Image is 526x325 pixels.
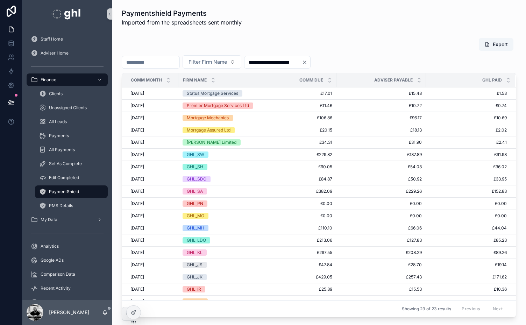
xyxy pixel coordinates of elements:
[27,254,108,267] a: Google ADs
[130,225,144,231] span: [DATE]
[482,77,502,83] span: GHL Paid
[341,201,422,206] span: £0.00
[49,105,87,111] span: Unassigned Clients
[41,285,71,291] span: Recent Activity
[426,225,507,231] span: £44.04
[27,213,108,226] a: My Data
[187,274,202,280] div: GHL_JK
[275,164,332,170] span: £90.05
[275,91,332,96] span: £17.01
[27,33,108,45] a: Staff Home
[187,164,203,170] div: GHL_SH
[426,189,507,194] span: £152.83
[187,115,229,121] div: Mortgage Mechanics
[341,299,422,304] span: £64.99
[187,200,203,207] div: GHL_PN
[27,296,108,309] a: Data Integrity
[130,91,144,96] span: [DATE]
[275,176,332,182] span: £84.87
[187,90,238,97] div: Status Mortgage Services
[275,299,332,304] span: £108.32
[275,262,332,268] span: £47.84
[275,274,332,280] span: £429.05
[35,185,108,198] a: PaymentShield
[49,133,69,139] span: Payments
[187,298,204,305] div: GHL_HN
[426,287,507,292] span: £10.36
[275,115,332,121] span: £106.86
[35,129,108,142] a: Payments
[426,115,507,121] span: £10.69
[49,91,63,97] span: Clients
[41,257,64,263] span: Google ADs
[426,213,507,219] span: £0.00
[130,287,144,292] span: [DATE]
[341,164,422,170] span: £54.03
[131,77,162,83] span: Comm Month
[275,213,332,219] span: £0.00
[51,8,83,20] img: App logo
[130,127,144,133] span: [DATE]
[187,286,201,292] div: GHL_IR
[41,217,57,222] span: My Data
[426,274,507,280] span: £171.62
[341,127,422,133] span: £18.13
[35,171,108,184] a: Edit Completed
[479,38,513,51] button: Export
[299,77,323,83] span: Comm Due
[341,238,422,243] span: £127.83
[275,103,332,108] span: £11.46
[27,47,108,59] a: Adviser Home
[426,176,507,182] span: £33.95
[41,243,59,249] span: Analytics
[275,238,332,243] span: £213.06
[41,271,75,277] span: Comparison Data
[27,73,108,86] a: Finance
[130,103,144,108] span: [DATE]
[187,262,202,268] div: GHL_JS
[187,225,204,231] div: GHL_MH
[189,58,227,65] span: Filter Firm Name
[341,213,422,219] span: £0.00
[35,199,108,212] a: PMS Details
[426,91,507,96] span: £1.53
[426,250,507,255] span: £89.26
[49,309,89,316] p: [PERSON_NAME]
[130,238,144,243] span: [DATE]
[41,36,63,42] span: Staff Home
[130,250,144,255] span: [DATE]
[275,287,332,292] span: £25.89
[49,203,73,209] span: PMS Details
[49,119,67,125] span: All Leads
[426,103,507,108] span: £0.74
[275,225,332,231] span: £110.10
[183,77,207,83] span: Firm Name
[35,143,108,156] a: All Payments
[341,225,422,231] span: £66.06
[41,299,67,305] span: Data Integrity
[426,238,507,243] span: £85.23
[35,87,108,100] a: Clients
[130,274,144,280] span: [DATE]
[275,189,332,194] span: £382.09
[130,201,144,206] span: [DATE]
[187,237,206,243] div: GHL_LDO
[187,151,204,158] div: GHL_SW
[35,157,108,170] a: Set As Complete
[426,127,507,133] span: £2.02
[122,8,242,18] h1: Paymentshield Payments
[341,152,422,157] span: £137.89
[122,18,242,27] span: Imported from the spreadsheets sent monthly
[22,28,112,300] div: scrollable content
[49,161,82,167] span: Set As Complete
[275,201,332,206] span: £0.00
[341,287,422,292] span: £15.53
[275,250,332,255] span: £297.55
[275,140,332,145] span: £34.31
[426,299,507,304] span: £43.33
[341,189,422,194] span: £229.26
[130,140,144,145] span: [DATE]
[187,176,206,182] div: GHL_SDO
[49,147,75,153] span: All Payments
[35,115,108,128] a: All Leads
